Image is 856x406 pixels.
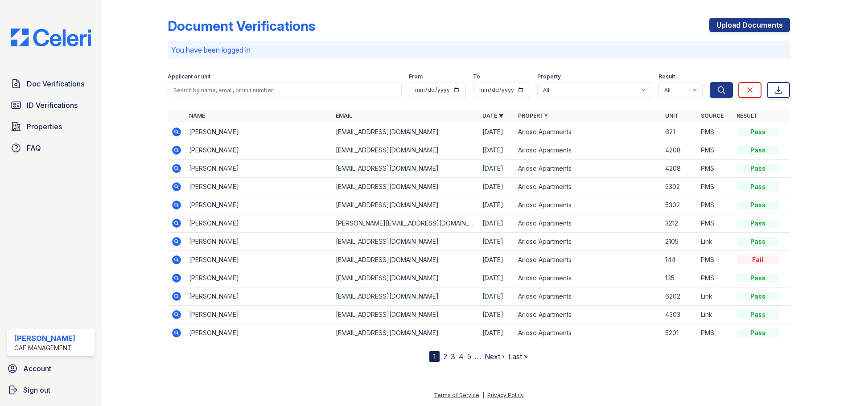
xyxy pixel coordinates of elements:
[737,219,779,228] div: Pass
[7,118,95,135] a: Properties
[737,182,779,191] div: Pass
[697,160,733,178] td: PMS
[171,45,786,55] p: You have been logged in
[479,123,514,141] td: [DATE]
[14,344,75,353] div: CAF Management
[514,251,661,269] td: Arioso Apartments
[514,306,661,324] td: Arioso Apartments
[332,123,479,141] td: [EMAIL_ADDRESS][DOMAIN_NAME]
[479,287,514,306] td: [DATE]
[479,141,514,160] td: [DATE]
[185,251,332,269] td: [PERSON_NAME]
[409,73,423,80] label: From
[27,100,78,111] span: ID Verifications
[662,233,697,251] td: 2105
[697,306,733,324] td: Link
[737,127,779,136] div: Pass
[487,392,524,398] a: Privacy Policy
[332,324,479,342] td: [EMAIL_ADDRESS][DOMAIN_NAME]
[332,269,479,287] td: [EMAIL_ADDRESS][DOMAIN_NAME]
[737,328,779,337] div: Pass
[482,392,484,398] div: |
[697,287,733,306] td: Link
[697,196,733,214] td: PMS
[662,160,697,178] td: 4208
[332,160,479,178] td: [EMAIL_ADDRESS][DOMAIN_NAME]
[662,196,697,214] td: 5302
[514,324,661,342] td: Arioso Apartments
[737,310,779,319] div: Pass
[185,269,332,287] td: [PERSON_NAME]
[697,141,733,160] td: PMS
[336,112,352,119] a: Email
[514,233,661,251] td: Arioso Apartments
[14,333,75,344] div: [PERSON_NAME]
[443,352,447,361] a: 2
[332,214,479,233] td: [PERSON_NAME][EMAIL_ADDRESS][DOMAIN_NAME]
[514,178,661,196] td: Arioso Apartments
[332,306,479,324] td: [EMAIL_ADDRESS][DOMAIN_NAME]
[27,121,62,132] span: Properties
[662,287,697,306] td: 6202
[662,306,697,324] td: 4303
[662,324,697,342] td: 5201
[479,251,514,269] td: [DATE]
[662,141,697,160] td: 4208
[4,381,98,399] a: Sign out
[168,82,402,98] input: Search by name, email, or unit number
[479,233,514,251] td: [DATE]
[737,201,779,209] div: Pass
[514,160,661,178] td: Arioso Apartments
[189,112,205,119] a: Name
[185,233,332,251] td: [PERSON_NAME]
[332,178,479,196] td: [EMAIL_ADDRESS][DOMAIN_NAME]
[459,352,464,361] a: 4
[737,164,779,173] div: Pass
[737,292,779,301] div: Pass
[4,360,98,377] a: Account
[697,123,733,141] td: PMS
[662,214,697,233] td: 3212
[168,73,210,80] label: Applicant or unit
[185,214,332,233] td: [PERSON_NAME]
[697,178,733,196] td: PMS
[479,324,514,342] td: [DATE]
[662,178,697,196] td: 5302
[185,178,332,196] td: [PERSON_NAME]
[23,385,50,395] span: Sign out
[485,352,505,361] a: Next ›
[7,139,95,157] a: FAQ
[709,18,790,32] a: Upload Documents
[185,287,332,306] td: [PERSON_NAME]
[168,18,315,34] div: Document Verifications
[434,392,479,398] a: Terms of Service
[514,269,661,287] td: Arioso Apartments
[697,324,733,342] td: PMS
[185,160,332,178] td: [PERSON_NAME]
[737,112,757,119] a: Result
[479,160,514,178] td: [DATE]
[7,75,95,93] a: Doc Verifications
[185,123,332,141] td: [PERSON_NAME]
[429,351,440,362] div: 1
[332,233,479,251] td: [EMAIL_ADDRESS][DOMAIN_NAME]
[658,73,675,80] label: Result
[508,352,528,361] a: Last »
[537,73,561,80] label: Property
[332,287,479,306] td: [EMAIL_ADDRESS][DOMAIN_NAME]
[7,96,95,114] a: ID Verifications
[514,141,661,160] td: Arioso Apartments
[697,251,733,269] td: PMS
[697,269,733,287] td: PMS
[185,306,332,324] td: [PERSON_NAME]
[27,78,84,89] span: Doc Verifications
[514,196,661,214] td: Arioso Apartments
[4,29,98,46] img: CE_Logo_Blue-a8612792a0a2168367f1c8372b55b34899dd931a85d93a1a3d3e32e68fde9ad4.png
[185,141,332,160] td: [PERSON_NAME]
[185,196,332,214] td: [PERSON_NAME]
[701,112,724,119] a: Source
[332,196,479,214] td: [EMAIL_ADDRESS][DOMAIN_NAME]
[737,146,779,155] div: Pass
[514,214,661,233] td: Arioso Apartments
